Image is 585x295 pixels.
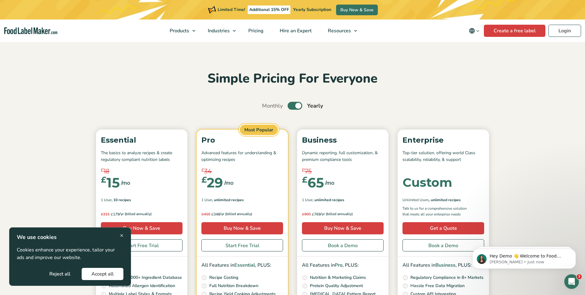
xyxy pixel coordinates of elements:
[101,150,183,163] p: The basics to analyze recipes & create regulatory compliant nutrition labels
[101,176,120,189] div: 15
[402,134,484,146] p: Enterprise
[101,239,183,251] a: Start Free Trial
[402,176,452,189] div: Custom
[302,239,384,251] a: Book a Demo
[109,274,182,281] p: Verified 10,000+ Ingredient Database
[402,197,429,203] span: Unlimited Users
[336,5,378,15] a: Buy Now & Save
[201,150,283,163] p: Advanced features for understanding & optimizing recipes
[201,176,207,184] span: £
[326,27,352,34] span: Resources
[200,20,239,42] a: Industries
[239,124,279,136] span: Most Popular
[302,176,307,184] span: £
[335,262,342,268] span: Pro
[248,5,291,14] span: Additional 15% OFF
[402,261,484,269] p: All Features in , PLUS:
[119,211,152,217] span: /yr (billed annually)
[402,222,484,234] a: Get a Quote
[310,283,363,289] p: Protein Quality Adjustment
[201,212,210,217] del: 410
[101,197,112,203] span: 1 User
[104,167,109,176] span: 18
[101,167,104,174] span: £
[402,150,484,163] p: Top-tier solution, offering world Class scalability, reliability, & support
[302,211,321,217] span: 769
[224,179,233,187] span: /mo
[246,27,264,34] span: Pricing
[302,150,384,163] p: Dynamic reporting, full customization, & premium compliance tools
[93,70,492,87] h2: Simple Pricing For Everyone
[402,206,473,217] p: Talk to us for a comprehensive solution that meets all your enterprise needs
[201,197,212,203] span: 1 User
[17,233,57,241] strong: We use cookies
[320,20,360,42] a: Resources
[302,134,384,146] p: Business
[212,197,244,203] span: , Unlimited Recipes
[4,27,57,34] a: Food Label Maker homepage
[101,261,183,269] p: Key Features:
[220,211,252,217] span: /yr (billed annually)
[402,239,484,251] a: Book a Demo
[101,134,183,146] p: Essential
[325,179,334,187] span: /mo
[272,20,318,42] a: Hire an Expert
[120,231,123,240] span: ×
[302,197,313,203] span: 1 User
[168,27,190,34] span: Products
[302,176,324,189] div: 65
[211,212,214,216] span: £
[234,262,255,268] span: Essential
[302,167,305,174] span: £
[465,25,484,37] button: Change language
[101,212,110,217] del: 211
[278,27,312,34] span: Hire an Expert
[429,197,461,203] span: , Unlimited Recipes
[201,212,204,216] span: £
[484,25,545,37] a: Create a free label
[201,261,283,269] p: All Features in , PLUS:
[209,283,258,289] p: Full Nutrition Breakdown
[564,274,579,289] iframe: Intercom live chat
[82,268,123,280] button: Accept all
[463,236,585,279] iframe: Intercom notifications message
[262,102,283,110] span: Monthly
[293,7,331,12] span: Yearly Subscription
[101,222,183,234] a: Buy Now & Save
[288,102,302,110] label: Toggle
[302,212,311,217] del: 905
[435,262,456,268] span: Business
[17,246,123,262] p: Cookies enhance your experience, tailor your ads and improve our website.
[307,102,323,110] span: Yearly
[201,211,220,217] span: 348
[201,176,223,189] div: 29
[310,274,366,281] p: Nutrition & Marketing Claims
[40,268,80,280] button: Reject all
[218,7,245,12] span: Limited Time!
[577,274,582,279] span: 3
[302,222,384,234] a: Buy Now & Save
[101,211,119,217] span: 179
[121,179,130,187] span: /mo
[321,211,353,217] span: /yr (billed annually)
[305,167,312,176] span: 75
[302,212,304,216] span: £
[101,176,106,184] span: £
[312,212,314,216] span: £
[209,274,238,281] p: Recipe Costing
[112,197,131,203] span: , 10 Recipes
[201,239,283,251] a: Start Free Trial
[410,283,465,289] p: Hassle Free Data Migration
[240,20,270,42] a: Pricing
[109,283,175,289] p: Automated Allergen Identification
[201,167,204,174] span: £
[162,20,198,42] a: Products
[101,212,103,216] span: £
[204,167,212,176] span: 34
[206,27,230,34] span: Industries
[201,222,283,234] a: Buy Now & Save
